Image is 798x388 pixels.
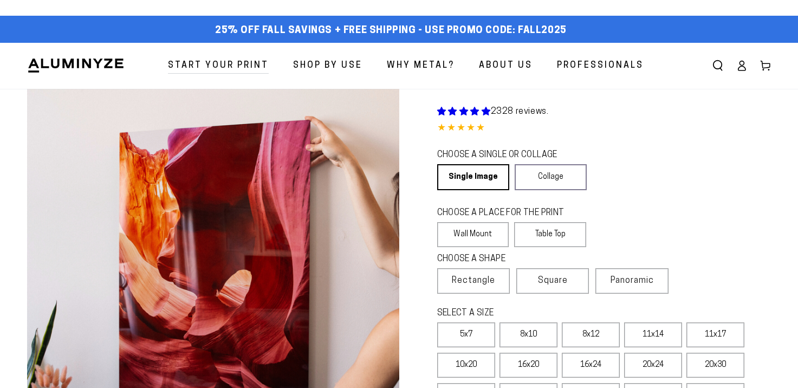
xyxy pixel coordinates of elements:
label: 5x7 [437,322,495,347]
a: Professionals [549,51,652,80]
span: Square [538,274,568,287]
label: 11x17 [686,322,744,347]
label: 8x10 [499,322,557,347]
span: Why Metal? [387,58,455,74]
a: About Us [471,51,541,80]
label: 16x20 [499,353,557,378]
label: Table Top [514,222,586,247]
span: Shop By Use [293,58,362,74]
a: Shop By Use [285,51,371,80]
span: About Us [479,58,533,74]
a: Single Image [437,164,509,190]
span: Start Your Print [168,58,269,74]
label: 16x24 [562,353,620,378]
label: Wall Mount [437,222,509,247]
legend: CHOOSE A PLACE FOR THE PRINT [437,207,576,219]
summary: Search our site [706,54,730,77]
span: Rectangle [452,274,495,287]
label: 8x12 [562,322,620,347]
label: 11x14 [624,322,682,347]
a: Collage [515,164,587,190]
a: Start Your Print [160,51,277,80]
legend: SELECT A SIZE [437,307,633,320]
legend: CHOOSE A SINGLE OR COLLAGE [437,149,577,161]
span: Panoramic [611,276,654,285]
label: 20x24 [624,353,682,378]
div: 4.85 out of 5.0 stars [437,121,771,137]
label: 10x20 [437,353,495,378]
label: 20x30 [686,353,744,378]
span: 25% off FALL Savings + Free Shipping - Use Promo Code: FALL2025 [215,25,567,37]
legend: CHOOSE A SHAPE [437,253,578,266]
img: Aluminyze [27,57,125,74]
span: Professionals [557,58,644,74]
a: Why Metal? [379,51,463,80]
